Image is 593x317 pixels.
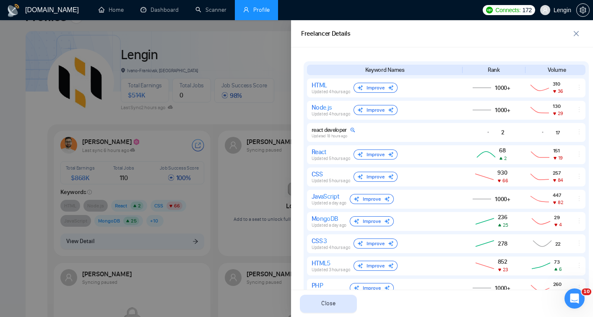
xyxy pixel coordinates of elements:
[503,267,508,272] span: 23
[310,65,459,74] div: Keyword Names
[312,200,346,206] span: Updated a day ago
[558,288,563,294] span: 31
[388,263,394,269] img: sparkle
[312,89,350,94] span: Updated 4 hours ago
[501,129,505,136] span: 2
[528,65,585,74] div: Volume
[570,27,583,40] button: close
[354,105,398,115] div: Improve
[312,267,350,272] span: Updated 3 hours ago
[558,155,563,161] span: 19
[7,4,20,17] img: logo
[576,84,583,91] span: ellipsis
[384,196,390,202] img: sparkle
[576,173,583,180] span: ellipsis
[354,83,398,93] div: Improve
[498,258,508,265] span: 852
[350,216,394,226] div: Improve
[312,259,350,267] div: HTML5
[576,106,583,113] span: ellipsis
[384,285,390,291] img: sparkle
[312,170,350,178] div: CSS
[357,152,363,157] img: sparkle
[312,237,350,245] div: CSS 3
[495,285,510,292] span: 1000+
[497,169,508,176] span: 930
[503,222,508,228] span: 25
[243,7,249,13] span: user
[312,156,350,161] span: Updated 5 hours ago
[504,155,507,161] span: 2
[576,240,583,246] span: ellipsis
[502,178,508,183] span: 66
[570,30,583,37] span: close
[388,85,394,91] img: sparkle
[354,196,359,202] img: sparkle
[495,107,510,114] span: 1000+
[553,147,563,154] span: 151
[312,103,350,111] div: Node.js
[553,103,563,109] span: 130
[522,5,531,15] span: 172
[312,223,346,228] span: Updated a day ago
[354,261,398,271] div: Improve
[576,262,583,269] span: ellipsis
[559,266,562,272] span: 6
[558,110,563,116] span: 29
[301,29,351,39] div: Freelancer Details
[312,178,350,183] span: Updated 5 hours ago
[576,7,590,13] a: setting
[384,218,390,224] img: sparkle
[576,151,583,157] span: ellipsis
[312,215,346,223] div: MongoDB
[554,214,562,220] span: 29
[559,222,562,228] span: 4
[498,240,507,247] span: 278
[312,126,355,134] div: react developer
[553,192,563,198] span: 447
[554,259,562,265] span: 73
[354,149,398,160] div: Improve
[388,241,394,246] img: sparkle
[388,152,394,157] img: sparkle
[558,199,563,205] span: 82
[542,7,548,13] span: user
[486,7,493,13] img: upwork-logo.png
[140,6,179,13] a: dashboardDashboard
[300,295,357,313] button: Close
[553,170,563,176] span: 257
[495,5,520,15] span: Connects:
[564,288,585,309] iframe: Intercom live chat
[558,88,563,94] span: 36
[350,194,394,204] div: Improve
[357,241,363,246] img: sparkle
[582,288,591,295] span: 10
[499,147,506,154] span: 68
[465,65,523,74] div: Rank
[354,172,398,182] div: Improve
[354,285,359,291] img: sparkle
[312,134,347,139] span: Updated 18 hours ago
[312,245,350,250] span: Updated 4 hours ago
[312,281,346,289] div: PHP
[576,3,590,17] button: setting
[553,81,563,87] span: 310
[312,192,346,200] div: JavaScript
[576,217,583,224] span: ellipsis
[354,238,398,249] div: Improve
[350,283,394,293] div: Improve
[576,195,583,202] span: ellipsis
[498,214,508,221] span: 236
[312,81,350,89] div: HTML
[388,174,394,180] img: sparkle
[576,128,583,135] span: ellipsis
[495,84,510,92] span: 1000+
[553,281,563,287] span: 260
[495,196,510,203] span: 1000+
[321,299,336,308] span: Close
[576,284,583,291] span: ellipsis
[357,85,363,91] img: sparkle
[555,241,561,247] span: 22
[99,6,124,13] a: homeHome
[354,218,359,224] img: sparkle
